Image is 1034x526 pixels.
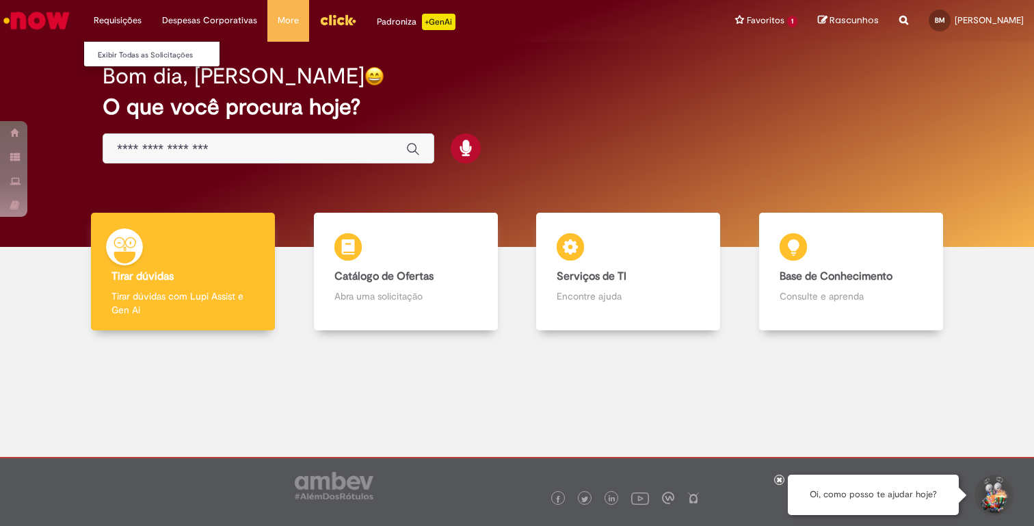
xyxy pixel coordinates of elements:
b: Catálogo de Ofertas [334,269,434,283]
p: Tirar dúvidas com Lupi Assist e Gen Ai [111,289,254,317]
ul: Requisições [83,41,220,67]
img: happy-face.png [364,66,384,86]
p: +GenAi [422,14,455,30]
img: logo_footer_ambev_rotulo_gray.png [295,472,373,499]
div: Padroniza [377,14,455,30]
a: Exibir Todas as Solicitações [84,48,235,63]
a: Catálogo de Ofertas Abra uma solicitação [295,213,518,331]
b: Tirar dúvidas [111,269,174,283]
b: Serviços de TI [557,269,626,283]
span: Requisições [94,14,142,27]
img: logo_footer_youtube.png [631,489,649,507]
span: 1 [787,16,797,27]
a: Serviços de TI Encontre ajuda [517,213,740,331]
span: [PERSON_NAME] [955,14,1024,26]
span: Despesas Corporativas [162,14,257,27]
img: logo_footer_facebook.png [555,496,561,503]
img: logo_footer_linkedin.png [609,495,615,503]
div: Oi, como posso te ajudar hoje? [788,475,959,515]
p: Abra uma solicitação [334,289,477,303]
span: Rascunhos [830,14,879,27]
img: click_logo_yellow_360x200.png [319,10,356,30]
span: Favoritos [747,14,784,27]
h2: Bom dia, [PERSON_NAME] [103,64,364,88]
img: logo_footer_twitter.png [581,496,588,503]
img: ServiceNow [1,7,72,34]
span: More [278,14,299,27]
span: BM [935,16,945,25]
b: Base de Conhecimento [780,269,892,283]
p: Consulte e aprenda [780,289,923,303]
button: Iniciar Conversa de Suporte [972,475,1013,516]
a: Tirar dúvidas Tirar dúvidas com Lupi Assist e Gen Ai [72,213,295,331]
a: Base de Conhecimento Consulte e aprenda [740,213,963,331]
p: Encontre ajuda [557,289,700,303]
a: Rascunhos [818,14,879,27]
h2: O que você procura hoje? [103,95,931,119]
img: logo_footer_workplace.png [662,492,674,504]
img: logo_footer_naosei.png [687,492,700,504]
